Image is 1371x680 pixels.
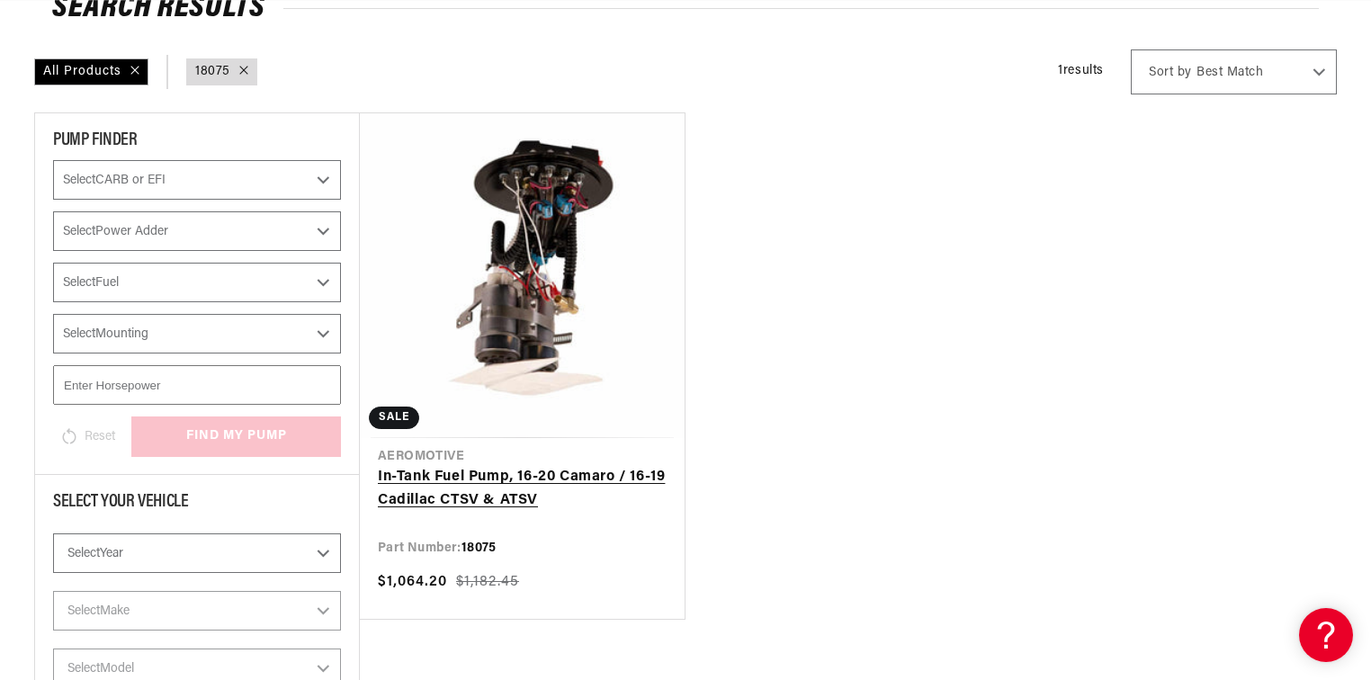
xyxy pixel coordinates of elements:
a: In-Tank Fuel Pump, 16-20 Camaro / 16-19 Cadillac CTSV & ATSV [378,466,667,512]
select: Fuel [53,263,341,302]
select: Sort by [1131,49,1337,94]
select: Year [53,533,341,573]
select: Make [53,591,341,631]
select: Power Adder [53,211,341,251]
a: 18075 [195,62,230,82]
select: CARB or EFI [53,160,341,200]
span: 1 results [1058,64,1104,77]
input: Enter Horsepower [53,365,341,405]
select: Mounting [53,314,341,353]
span: PUMP FINDER [53,131,138,149]
span: Sort by [1149,64,1192,82]
div: Select Your Vehicle [53,493,341,515]
div: All Products [34,58,148,85]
